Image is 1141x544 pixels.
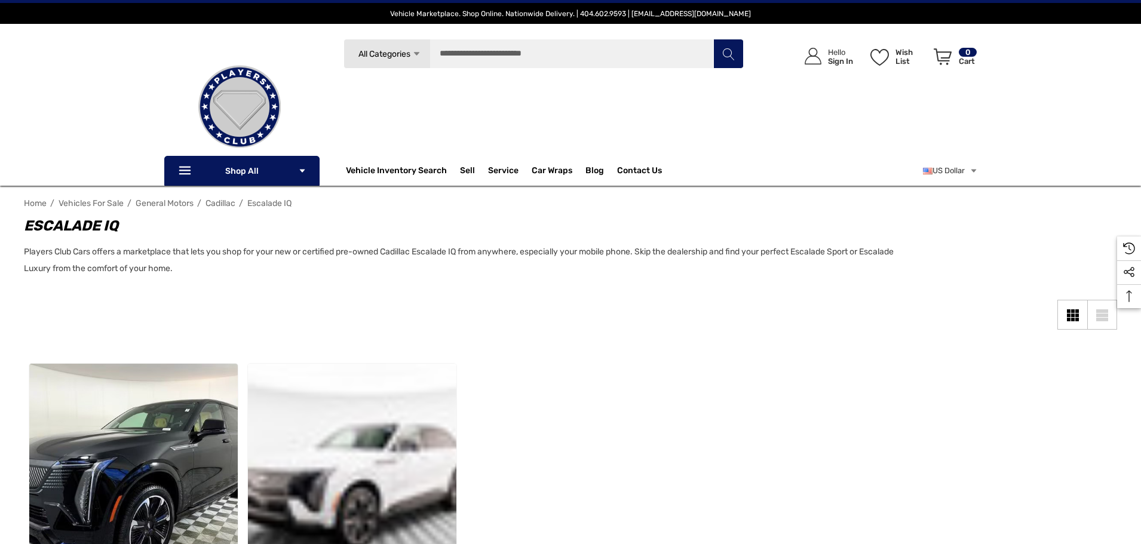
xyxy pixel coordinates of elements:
a: Contact Us [617,165,662,179]
a: Home [24,198,47,208]
p: Hello [828,48,853,57]
svg: Top [1117,290,1141,302]
span: Car Wraps [532,165,572,179]
span: All Categories [358,49,410,59]
svg: Social Media [1123,266,1135,278]
a: Blog [585,165,604,179]
svg: Review Your Cart [934,48,952,65]
nav: Breadcrumb [24,193,1117,214]
a: Service [488,165,519,179]
button: Search [713,39,743,69]
svg: Recently Viewed [1123,242,1135,254]
a: Grid View [1057,300,1087,330]
span: Sell [460,165,475,179]
svg: Icon User Account [805,48,821,64]
svg: Icon Line [177,164,195,178]
a: Sign in [791,36,859,77]
p: Wish List [895,48,927,66]
a: General Motors [136,198,194,208]
a: Car Wraps [532,159,585,183]
h1: Escalade IQ [24,215,920,236]
a: All Categories Icon Arrow Down Icon Arrow Up [343,39,430,69]
a: Escalade IQ [247,198,292,208]
a: List View [1087,300,1117,330]
a: USD [923,159,978,183]
img: Players Club | Cars For Sale [180,47,299,167]
p: 0 [959,48,977,57]
a: Cadillac [205,198,235,208]
svg: Wish List [870,49,889,66]
svg: Icon Arrow Down [298,167,306,175]
svg: Icon Arrow Down [412,50,421,59]
p: Sign In [828,57,853,66]
a: Vehicles For Sale [59,198,124,208]
p: Shop All [164,156,320,186]
p: Players Club Cars offers a marketplace that lets you shop for your new or certified pre-owned Cad... [24,244,920,277]
a: Cart with 0 items [928,36,978,82]
span: Vehicle Marketplace. Shop Online. Nationwide Delivery. | 404.602.9593 | [EMAIL_ADDRESS][DOMAIN_NAME] [390,10,751,18]
a: Vehicle Inventory Search [346,165,447,179]
p: Cart [959,57,977,66]
a: Sell [460,159,488,183]
a: Wish List Wish List [865,36,928,77]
